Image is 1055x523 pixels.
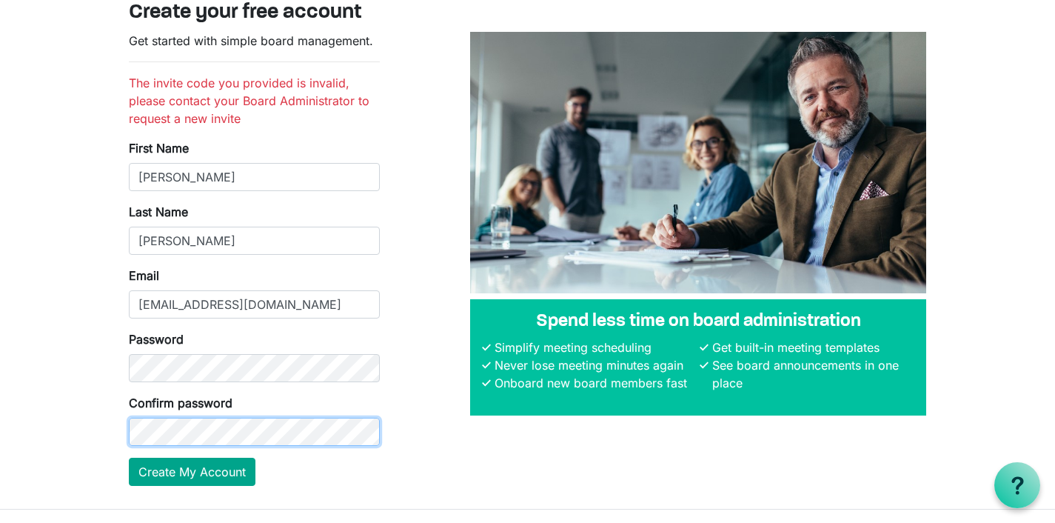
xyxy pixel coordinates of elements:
label: Password [129,330,184,348]
label: Confirm password [129,394,232,412]
label: First Name [129,139,189,157]
label: Email [129,267,159,284]
label: Last Name [129,203,188,221]
li: The invite code you provided is invalid, please contact your Board Administrator to request a new... [129,74,380,127]
li: Onboard new board members fast [491,374,697,392]
span: Get started with simple board management. [129,33,373,48]
img: A photograph of board members sitting at a table [470,32,926,293]
button: Create My Account [129,458,255,486]
li: Never lose meeting minutes again [491,356,697,374]
li: See board announcements in one place [709,356,914,392]
li: Simplify meeting scheduling [491,339,697,356]
h4: Spend less time on board administration [482,311,914,333]
li: Get built-in meeting templates [709,339,914,356]
h3: Create your free account [129,1,927,26]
